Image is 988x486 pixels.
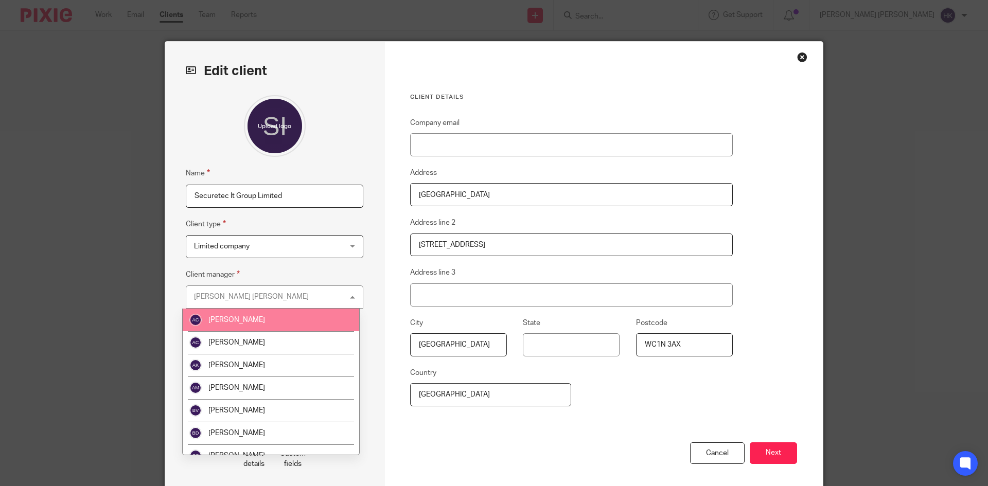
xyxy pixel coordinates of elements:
img: svg%3E [189,449,202,462]
div: Close this dialog window [797,52,807,62]
span: [PERSON_NAME] [208,384,265,391]
img: svg%3E [189,427,202,439]
label: Client manager [186,268,240,280]
img: svg%3E [189,382,202,394]
div: [PERSON_NAME] [PERSON_NAME] [194,293,309,300]
img: svg%3E [189,359,202,371]
h3: Client details [410,93,733,101]
label: Name [186,167,210,179]
label: Company email [410,118,460,128]
label: Country [410,368,436,378]
label: Address line 2 [410,218,455,228]
div: Cancel [690,442,745,464]
button: Next [750,442,797,464]
span: [PERSON_NAME] [208,339,265,346]
h2: Edit client [186,62,363,80]
p: Client details [243,448,264,470]
label: City [410,318,423,328]
img: svg%3E [189,314,202,326]
img: svg%3E [189,404,202,417]
span: [PERSON_NAME] [208,362,265,369]
label: Postcode [636,318,667,328]
span: [PERSON_NAME] [208,316,265,323]
label: Client type [186,218,226,230]
span: [PERSON_NAME] [208,452,265,459]
img: svg%3E [189,336,202,349]
label: Address line 3 [410,267,455,278]
span: Limited company [194,243,250,250]
span: [PERSON_NAME] [208,407,265,414]
p: Custom fields [280,448,306,470]
span: [PERSON_NAME] [208,429,265,437]
label: State [523,318,540,328]
label: Address [410,168,437,178]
